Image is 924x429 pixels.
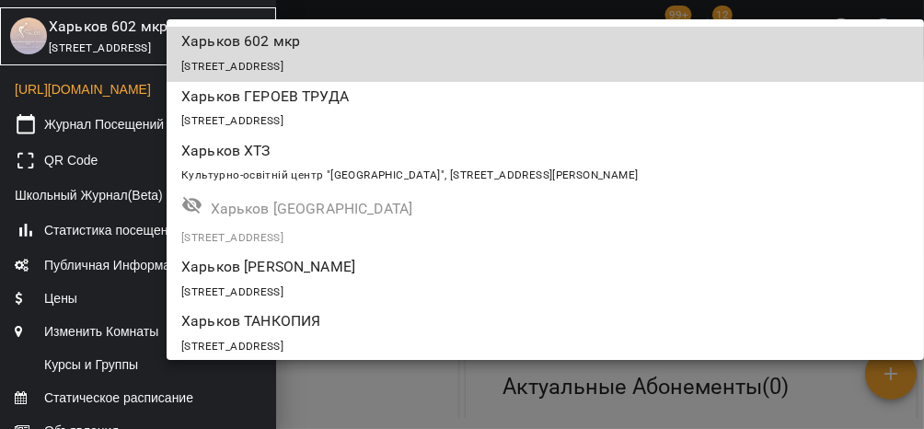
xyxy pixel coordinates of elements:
p: Харьков ТАНКОПИЯ [181,310,787,332]
p: Харьков 602 мкр [181,30,787,52]
span: [STREET_ADDRESS] [181,285,283,298]
span: [STREET_ADDRESS] [181,114,283,127]
p: Харьков [GEOGRAPHIC_DATA] [211,198,816,220]
p: Харьков ХТЗ [181,140,787,162]
span: [STREET_ADDRESS] [181,60,283,73]
p: Харьков [PERSON_NAME] [181,256,787,278]
span: Культурно-освітній центр "[GEOGRAPHIC_DATA]", [STREET_ADDRESS][PERSON_NAME] [181,168,638,181]
svg: Филиал не опубликован [181,194,203,216]
p: Харьков ГЕРОЕВ ТРУДА [181,86,787,108]
span: [STREET_ADDRESS] [181,340,283,353]
span: [STREET_ADDRESS] [181,231,283,244]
